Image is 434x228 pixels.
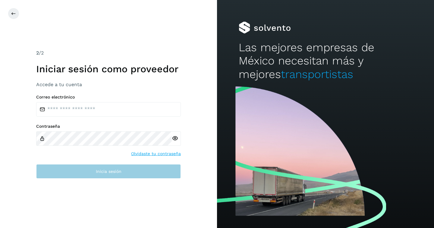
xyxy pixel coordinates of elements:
a: Olvidaste tu contraseña [131,151,181,157]
h3: Accede a tu cuenta [36,82,181,87]
span: Inicia sesión [96,169,121,173]
div: /2 [36,49,181,57]
span: transportistas [281,68,353,81]
label: Contraseña [36,124,181,129]
h2: Las mejores empresas de México necesitan más y mejores [239,41,412,81]
label: Correo electrónico [36,95,181,100]
button: Inicia sesión [36,164,181,179]
h1: Iniciar sesión como proveedor [36,63,181,75]
span: 2 [36,50,39,56]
